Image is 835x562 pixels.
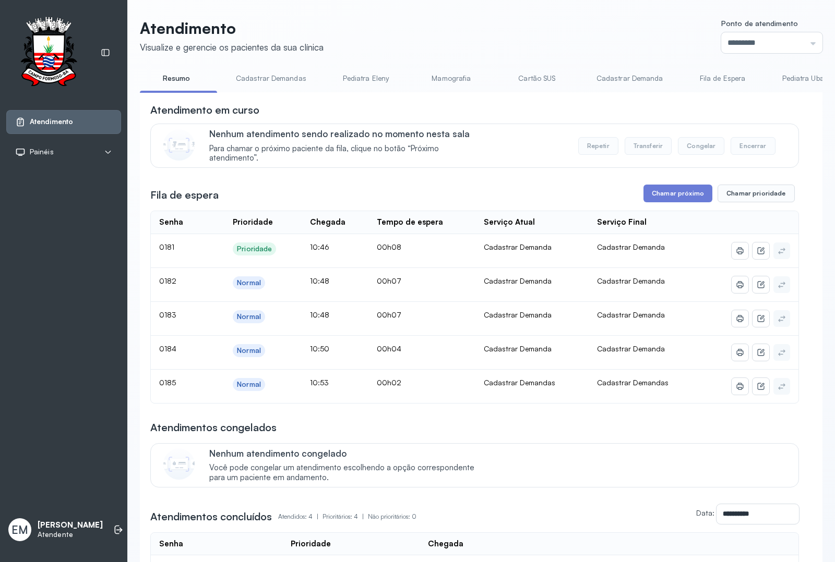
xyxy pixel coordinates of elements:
span: Cadastrar Demandas [597,378,669,387]
span: Ponto de atendimento [721,19,798,28]
div: Visualize e gerencie os pacientes da sua clínica [140,42,324,53]
a: Cadastrar Demandas [225,70,317,87]
a: Atendimento [15,117,112,127]
a: Mamografia [415,70,488,87]
div: Chegada [310,217,345,227]
div: Normal [237,312,261,321]
span: Cadastrar Demanda [597,310,665,319]
p: Não prioritários: 0 [368,509,416,524]
span: 00h07 [377,310,401,319]
div: Senha [159,217,183,227]
span: Cadastrar Demanda [597,242,665,251]
a: Fila de Espera [686,70,759,87]
div: Normal [237,346,261,355]
span: 00h02 [377,378,401,387]
div: Tempo de espera [377,217,443,227]
a: Resumo [140,70,213,87]
div: Prioridade [233,217,273,227]
div: Cadastrar Demanda [484,276,580,286]
p: Atendente [38,530,103,539]
span: Cadastrar Demanda [597,344,665,353]
span: Atendimento [30,117,73,126]
span: Para chamar o próximo paciente da fila, clique no botão “Próximo atendimento”. [209,144,485,164]
div: Prioridade [291,539,331,549]
span: 0181 [159,242,174,251]
div: Cadastrar Demanda [484,344,580,353]
span: 0184 [159,344,176,353]
h3: Atendimentos congelados [150,420,277,435]
a: Cadastrar Demanda [586,70,674,87]
span: | [362,512,364,520]
div: Senha [159,539,183,549]
label: Data: [696,508,714,517]
div: Normal [237,278,261,287]
span: 10:46 [310,242,329,251]
div: Prioridade [237,245,272,253]
button: Repetir [578,137,618,155]
span: 0183 [159,310,176,319]
p: Nenhum atendimento congelado [209,448,485,459]
img: Logotipo do estabelecimento [11,17,86,89]
span: Painéis [30,148,54,156]
button: Transferir [625,137,672,155]
div: Chegada [428,539,463,549]
div: Cadastrar Demandas [484,378,580,387]
p: Atendidos: 4 [278,509,323,524]
span: 0185 [159,378,176,387]
button: Encerrar [731,137,775,155]
span: 10:48 [310,276,329,285]
span: 00h08 [377,242,401,251]
span: 10:53 [310,378,329,387]
span: Você pode congelar um atendimento escolhendo a opção correspondente para um paciente em andamento. [209,463,485,483]
span: 0182 [159,276,176,285]
div: Normal [237,380,261,389]
a: Pediatra Eleny [329,70,402,87]
div: Serviço Final [597,217,647,227]
a: Cartão SUS [500,70,574,87]
h3: Atendimentos concluídos [150,509,272,524]
p: Atendimento [140,19,324,38]
span: | [317,512,318,520]
button: Chamar prioridade [718,185,795,202]
h3: Atendimento em curso [150,103,259,117]
div: Serviço Atual [484,217,535,227]
button: Congelar [678,137,724,155]
button: Chamar próximo [643,185,712,202]
img: Imagem de CalloutCard [163,129,195,161]
p: Prioritários: 4 [323,509,368,524]
span: 10:50 [310,344,329,353]
span: Cadastrar Demanda [597,276,665,285]
div: Cadastrar Demanda [484,242,580,252]
h3: Fila de espera [150,188,219,202]
img: Imagem de CalloutCard [163,448,195,480]
span: 00h04 [377,344,401,353]
span: 10:48 [310,310,329,319]
div: Cadastrar Demanda [484,310,580,320]
p: [PERSON_NAME] [38,520,103,530]
p: Nenhum atendimento sendo realizado no momento nesta sala [209,128,485,139]
span: 00h07 [377,276,401,285]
